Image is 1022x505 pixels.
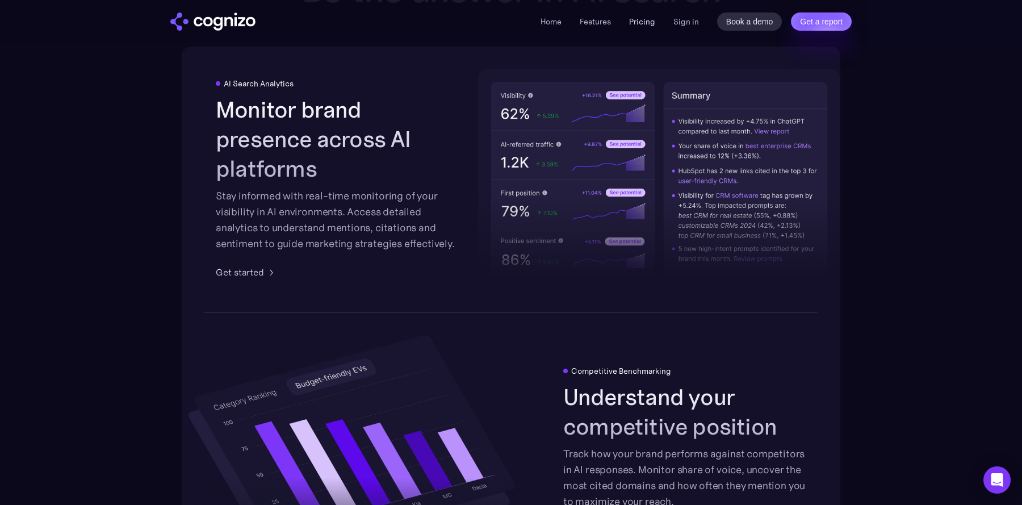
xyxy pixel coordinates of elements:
img: AI visibility metrics performance insights [478,69,840,289]
a: Features [580,16,611,27]
div: AI Search Analytics [224,79,294,88]
div: Stay informed with real-time monitoring of your visibility in AI environments. Access detailed an... [216,188,459,252]
a: Home [541,16,562,27]
div: Competitive Benchmarking [571,366,671,375]
div: Open Intercom Messenger [983,466,1011,494]
div: Get started [216,265,264,279]
a: Get a report [791,12,852,31]
a: Sign in [673,15,699,28]
img: cognizo logo [170,12,256,31]
h2: Monitor brand presence across AI platforms [216,95,459,183]
a: Pricing [629,16,655,27]
a: home [170,12,256,31]
a: Book a demo [717,12,782,31]
a: Get started [216,265,278,279]
h2: Understand your competitive position [563,382,806,441]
